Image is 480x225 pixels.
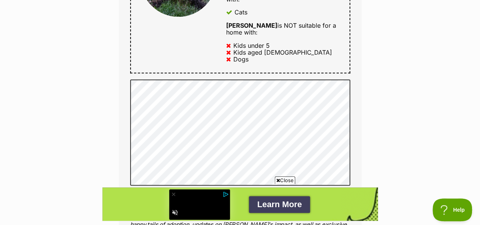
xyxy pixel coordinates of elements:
div: Cats [234,9,247,16]
div: Kids under 5 [233,42,270,49]
iframe: Help Scout Beacon - Open [433,198,472,221]
div: Dogs [233,56,249,63]
strong: [PERSON_NAME] [226,22,277,29]
span: Close [275,176,295,184]
iframe: Advertisement [102,187,378,221]
div: Kids aged [DEMOGRAPHIC_DATA] [233,49,332,56]
div: is NOT suitable for a home with: [226,22,340,36]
